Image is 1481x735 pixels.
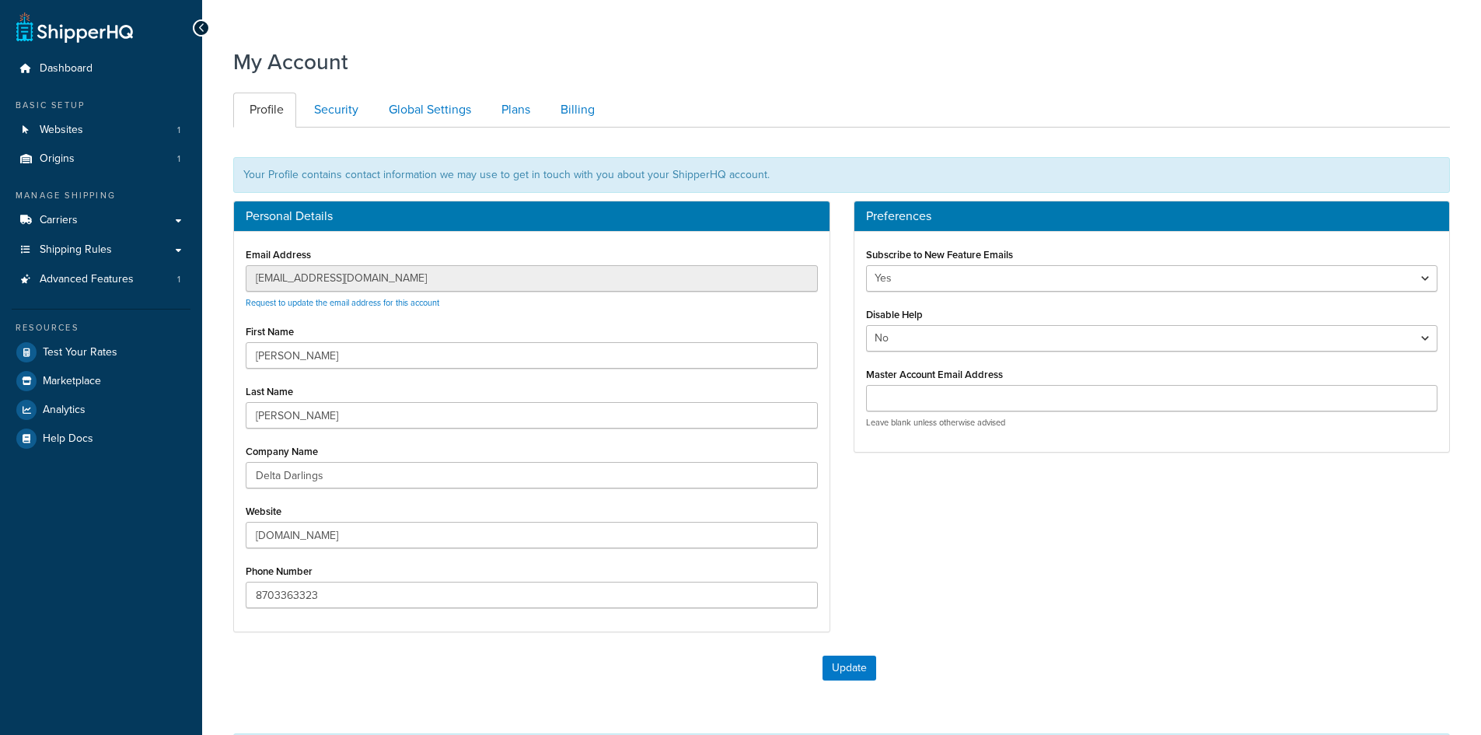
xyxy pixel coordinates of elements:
label: First Name [246,326,294,338]
span: Analytics [43,404,86,417]
span: Help Docs [43,432,93,446]
li: Origins [12,145,190,173]
li: Advanced Features [12,265,190,294]
div: Basic Setup [12,99,190,112]
a: Shipping Rules [12,236,190,264]
li: Websites [12,116,190,145]
a: Test Your Rates [12,338,190,366]
a: Dashboard [12,54,190,83]
label: Email Address [246,249,311,261]
a: Carriers [12,206,190,235]
div: Manage Shipping [12,189,190,202]
span: Advanced Features [40,273,134,286]
div: Resources [12,321,190,334]
a: Profile [233,93,296,128]
span: Marketplace [43,375,101,388]
label: Subscribe to New Feature Emails [866,249,1013,261]
label: Master Account Email Address [866,369,1003,380]
span: Websites [40,124,83,137]
a: Plans [485,93,543,128]
span: Carriers [40,214,78,227]
label: Website [246,506,281,517]
span: Origins [40,152,75,166]
a: Billing [544,93,607,128]
a: ShipperHQ Home [16,12,133,43]
label: Last Name [246,386,293,397]
a: Analytics [12,396,190,424]
a: Global Settings [372,93,484,128]
span: Shipping Rules [40,243,112,257]
span: Test Your Rates [43,346,117,359]
a: Websites 1 [12,116,190,145]
span: 1 [177,152,180,166]
a: Help Docs [12,425,190,453]
h3: Personal Details [246,209,818,223]
span: 1 [177,124,180,137]
label: Company Name [246,446,318,457]
a: Security [298,93,371,128]
h1: My Account [233,47,348,77]
a: Marketplace [12,367,190,395]
h3: Preferences [866,209,1438,223]
span: 1 [177,273,180,286]
a: Request to update the email address for this account [246,296,439,309]
div: Your Profile contains contact information we may use to get in touch with you about your ShipperH... [233,157,1450,193]
label: Disable Help [866,309,923,320]
a: Advanced Features 1 [12,265,190,294]
label: Phone Number [246,565,313,577]
p: Leave blank unless otherwise advised [866,417,1438,429]
a: Origins 1 [12,145,190,173]
button: Update [823,656,876,681]
span: Dashboard [40,62,93,75]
